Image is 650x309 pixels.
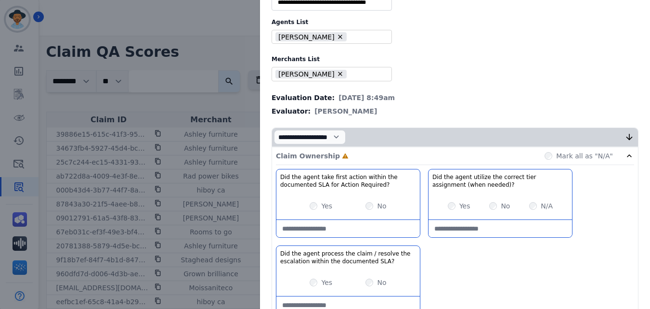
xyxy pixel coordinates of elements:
label: Yes [321,201,332,211]
label: Merchants List [272,55,638,63]
label: No [501,201,510,211]
h3: Did the agent process the claim / resolve the escalation within the documented SLA? [280,250,416,265]
label: N/A [541,201,553,211]
div: Evaluator: [272,106,638,116]
label: No [377,201,386,211]
label: Yes [459,201,470,211]
label: No [377,278,386,287]
li: [PERSON_NAME] [275,70,347,79]
h3: Did the agent take first action within the documented SLA for Action Required? [280,173,416,189]
label: Yes [321,278,332,287]
ul: selected options [274,31,386,43]
label: Agents List [272,18,638,26]
span: [PERSON_NAME] [314,106,377,116]
span: [DATE] 8:49am [338,93,395,103]
div: Evaluation Date: [272,93,638,103]
li: [PERSON_NAME] [275,32,347,41]
button: Remove Ashley - Reguard [337,70,344,77]
button: Remove Dominique Collins [337,33,344,40]
label: Mark all as "N/A" [556,151,613,161]
h3: Did the agent utilize the correct tier assignment (when needed)? [432,173,568,189]
p: Claim Ownership [276,151,340,161]
ul: selected options [274,68,386,80]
